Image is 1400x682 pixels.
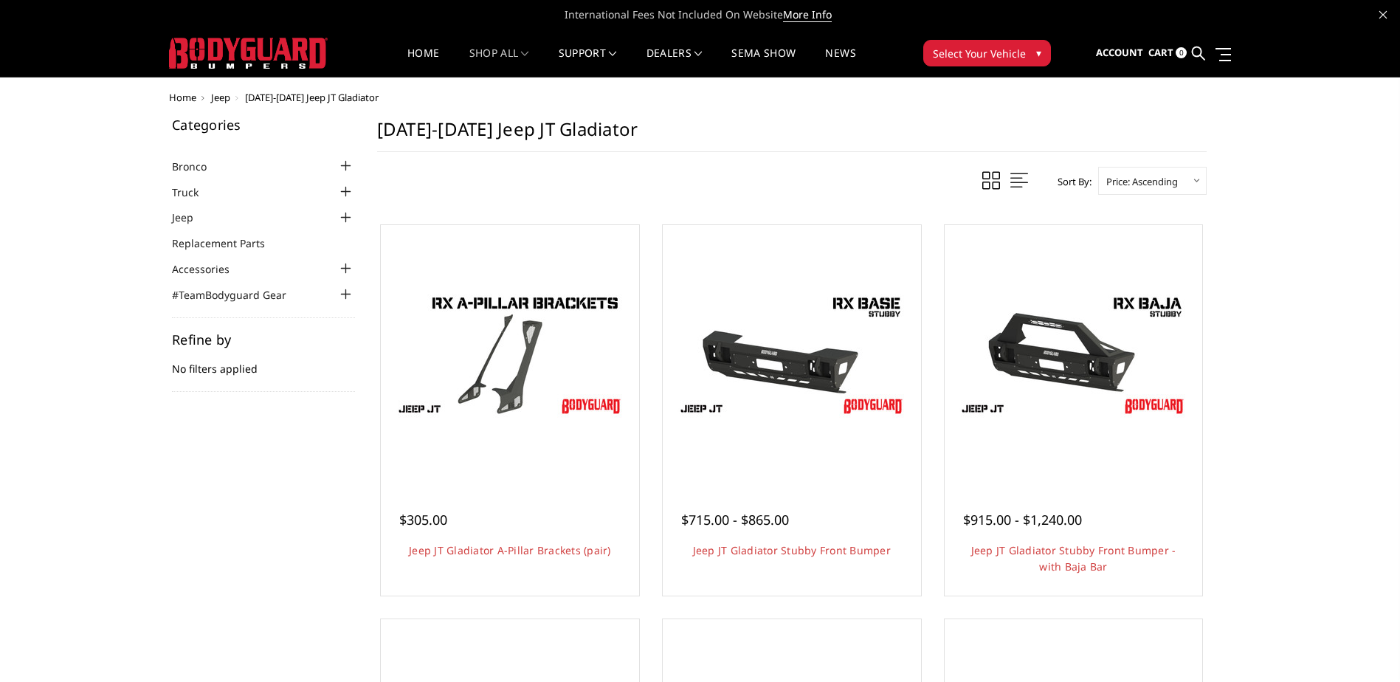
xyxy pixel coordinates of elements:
[172,261,248,277] a: Accessories
[559,48,617,77] a: Support
[245,91,379,104] span: [DATE]-[DATE] Jeep JT Gladiator
[469,48,529,77] a: shop all
[172,159,225,174] a: Bronco
[971,543,1176,573] a: Jeep JT Gladiator Stubby Front Bumper - with Baja Bar
[646,48,703,77] a: Dealers
[963,511,1082,528] span: $915.00 - $1,240.00
[693,543,891,557] a: Jeep JT Gladiator Stubby Front Bumper
[783,7,832,22] a: More Info
[172,235,283,251] a: Replacement Parts
[409,543,611,557] a: Jeep JT Gladiator A-Pillar Brackets (pair)
[172,287,305,303] a: #TeamBodyguard Gear
[1096,33,1143,73] a: Account
[172,185,217,200] a: Truck
[948,229,1199,480] a: Jeep JT Gladiator Stubby Front Bumper - with Baja Bar Jeep JT Gladiator Stubby Front Bumper - wit...
[172,118,355,131] h5: Categories
[933,46,1026,61] span: Select Your Vehicle
[666,229,917,480] a: Jeep JT Gladiator Stubby Front Bumper
[825,48,855,77] a: News
[172,333,355,392] div: No filters applied
[1148,46,1173,59] span: Cart
[377,118,1207,152] h1: [DATE]-[DATE] Jeep JT Gladiator
[1096,46,1143,59] span: Account
[385,229,635,480] a: Jeep JT Gladiator A-Pillar Brackets (pair) Jeep JT Gladiator A-Pillar Brackets (pair)
[1036,45,1041,61] span: ▾
[923,40,1051,66] button: Select Your Vehicle
[172,333,355,346] h5: Refine by
[169,91,196,104] a: Home
[169,38,328,69] img: BODYGUARD BUMPERS
[399,511,447,528] span: $305.00
[172,210,212,225] a: Jeep
[211,91,230,104] a: Jeep
[681,511,789,528] span: $715.00 - $865.00
[1049,170,1092,193] label: Sort By:
[407,48,439,77] a: Home
[674,288,910,421] img: Jeep JT Gladiator Stubby Front Bumper
[1148,33,1187,73] a: Cart 0
[731,48,796,77] a: SEMA Show
[1176,47,1187,58] span: 0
